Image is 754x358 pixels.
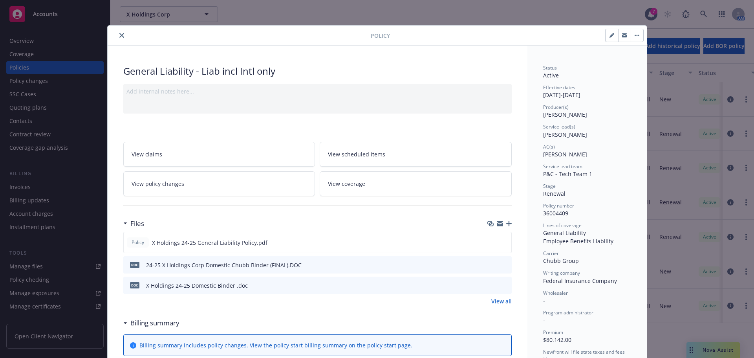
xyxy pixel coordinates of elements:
div: [DATE] - [DATE] [543,84,631,99]
div: Billing summary [123,318,179,328]
span: - [543,297,545,304]
span: Effective dates [543,84,575,91]
span: Wholesaler [543,290,568,296]
a: View claims [123,142,315,167]
a: View all [491,297,512,305]
span: $80,142.00 [543,336,571,343]
span: View scheduled items [328,150,385,158]
span: Renewal [543,190,565,197]
span: Newfront will file state taxes and fees [543,349,625,355]
div: General Liability - Liab incl Intl only [123,64,512,78]
span: DOC [130,262,139,268]
span: [PERSON_NAME] [543,151,587,158]
span: P&C - Tech Team 1 [543,170,592,178]
button: download file [489,239,495,247]
span: Service lead(s) [543,123,575,130]
span: Carrier [543,250,559,257]
a: View scheduled items [320,142,512,167]
span: Program administrator [543,309,593,316]
span: 36004409 [543,209,568,217]
div: Employee Benefits Liability [543,237,631,245]
span: Service lead team [543,163,582,170]
button: download file [489,261,495,269]
span: Active [543,72,559,79]
span: Stage [543,183,556,189]
div: General Liability [543,229,631,237]
span: View coverage [328,180,365,188]
span: Premium [543,329,563,336]
div: 24-25 X Holdings Corp Domestic Chubb Binder (FINAL).DOC [146,261,302,269]
button: preview file [501,239,508,247]
span: X Holdings 24-25 General Liability Policy.pdf [152,239,267,247]
span: doc [130,282,139,288]
span: Policy number [543,202,574,209]
button: close [117,31,126,40]
span: Policy [371,31,390,40]
a: View policy changes [123,171,315,196]
h3: Files [130,218,144,229]
span: Lines of coverage [543,222,582,229]
span: - [543,316,545,324]
a: policy start page [367,341,411,349]
span: Producer(s) [543,104,569,110]
span: [PERSON_NAME] [543,131,587,138]
span: View policy changes [132,180,184,188]
button: preview file [501,281,509,290]
div: X Holdings 24-25 Domestic Binder .doc [146,281,248,290]
button: preview file [501,261,509,269]
span: Chubb Group [543,257,579,264]
span: AC(s) [543,143,555,150]
span: View claims [132,150,162,158]
div: Billing summary includes policy changes. View the policy start billing summary on the . [139,341,412,349]
span: Status [543,64,557,71]
span: Policy [130,239,146,246]
a: View coverage [320,171,512,196]
button: download file [489,281,495,290]
span: Writing company [543,270,580,276]
span: [PERSON_NAME] [543,111,587,118]
span: Federal Insurance Company [543,277,617,285]
div: Files [123,218,144,229]
div: Add internal notes here... [126,87,509,95]
h3: Billing summary [130,318,179,328]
